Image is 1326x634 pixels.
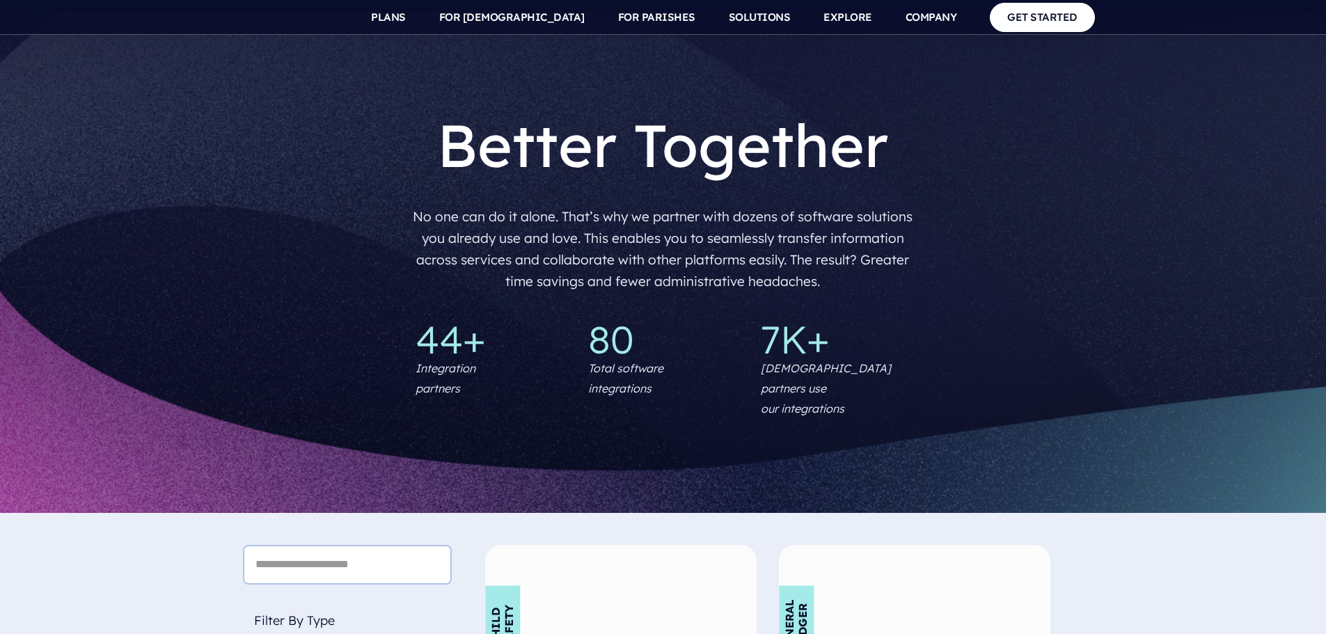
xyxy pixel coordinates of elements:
p: No one can do it alone. That’s why we partner with dozens of software solutions you already use a... [409,200,917,298]
p: 80 [588,320,739,358]
p: [DEMOGRAPHIC_DATA] partners use our integrations [761,358,911,418]
p: Total software integrations [588,358,663,399]
p: 44+ [416,320,566,358]
h1: Better Together [409,109,917,181]
a: GET STARTED [990,3,1095,31]
p: Integration partners [416,358,475,399]
p: 7K+ [761,320,911,358]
